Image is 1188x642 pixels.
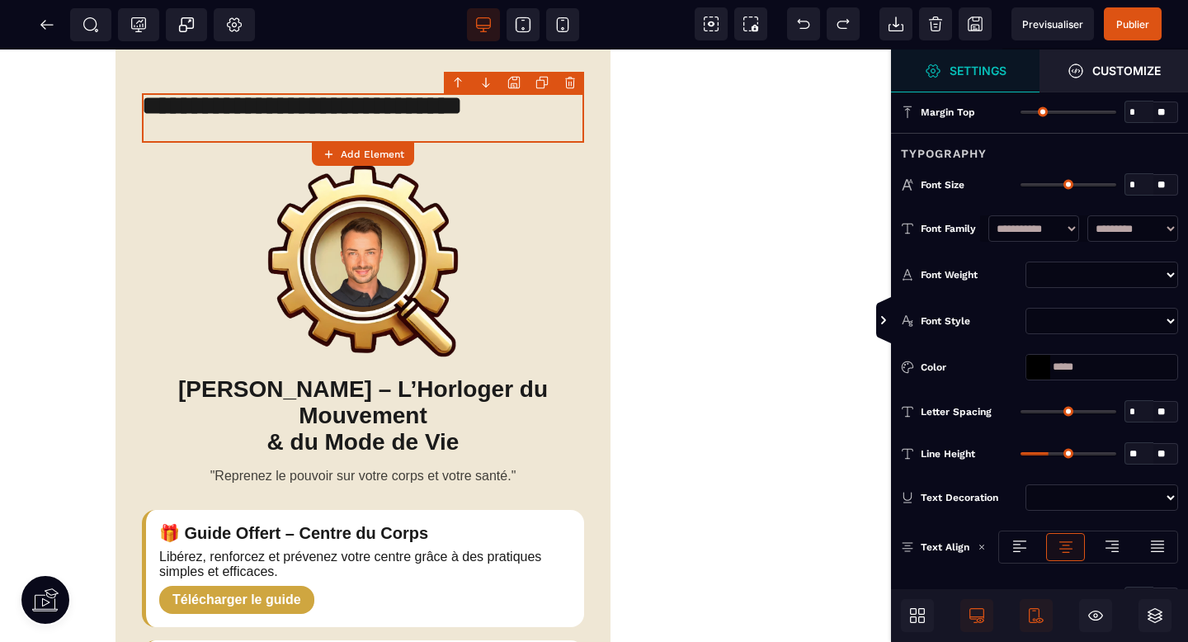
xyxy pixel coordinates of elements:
[901,599,934,632] span: Open Blocks
[891,133,1188,163] div: Typography
[1011,7,1094,40] span: Preview
[1022,18,1083,31] span: Previsualiser
[159,474,571,493] h2: 🎁 Guide Offert – Centre du Corps
[921,313,1019,329] div: Font Style
[921,106,975,119] span: Margin Top
[901,539,969,555] p: Text Align
[1079,599,1112,632] span: Hide/Show Block
[1138,599,1171,632] span: Open Layers
[1020,599,1053,632] span: Mobile Only
[312,143,414,166] button: Add Element
[921,178,964,191] span: Font Size
[921,489,1019,506] div: Text Decoration
[921,267,1019,283] div: Font Weight
[950,64,1006,77] strong: Settings
[695,7,728,40] span: View components
[1116,18,1149,31] span: Publier
[159,536,314,564] a: Télécharger le guide
[734,7,767,40] span: Screenshot
[142,419,584,434] p: "Reprenez le pouvoir sur votre corps et votre santé."
[978,543,986,551] img: loading
[178,17,195,33] span: Popup
[921,220,980,237] div: Font Family
[1092,64,1161,77] strong: Customize
[341,149,404,160] strong: Add Element
[226,17,243,33] span: Setting Body
[891,50,1039,92] span: Settings
[265,111,461,311] img: 87cc829d28d44f969935f0a1e7d7ba8f_%E2%9C%85_Logo_-_Qui_suis-je.png
[960,599,993,632] span: Desktop Only
[130,17,147,33] span: Tracking
[921,447,975,460] span: Line Height
[142,327,584,406] h1: [PERSON_NAME] – L’Horloger du Mouvement & du Mode de Vie
[159,500,571,530] p: Libérez, renforcez et prévenez votre centre grâce à des pratiques simples et efficaces.
[921,359,1019,375] div: Color
[1039,50,1188,92] span: Open Style Manager
[82,17,99,33] span: SEO
[921,405,992,418] span: Letter Spacing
